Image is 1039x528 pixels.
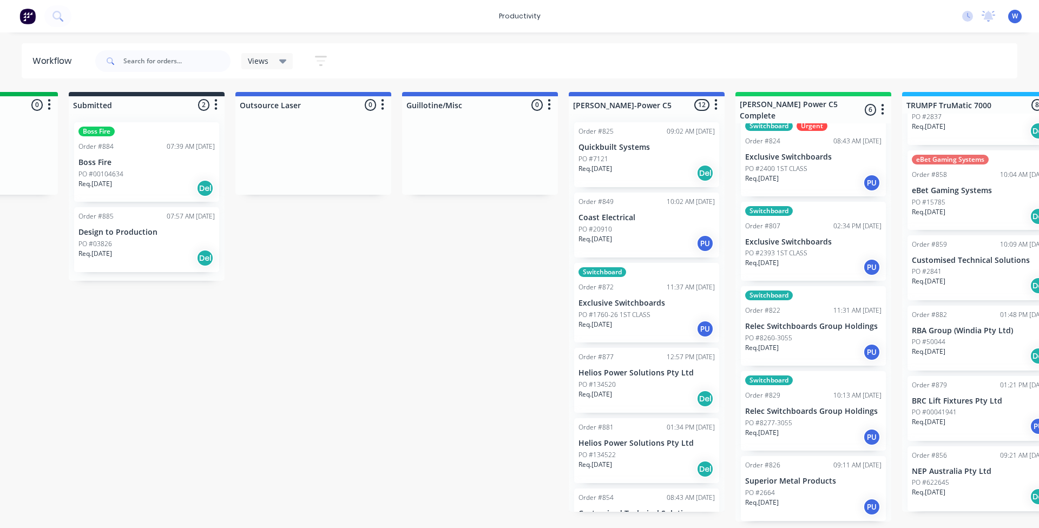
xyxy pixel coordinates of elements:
[1012,11,1018,21] span: W
[78,158,215,167] p: Boss Fire
[696,164,714,182] div: Del
[741,202,886,281] div: SwitchboardOrder #80702:34 PM [DATE]Exclusive SwitchboardsPO #2393 1ST CLASSReq.[DATE]PU
[745,428,779,438] p: Req. [DATE]
[745,488,775,498] p: PO #2664
[863,259,880,276] div: PU
[745,291,793,300] div: Switchboard
[745,407,882,416] p: Relec Switchboards Group Holdings
[745,164,807,174] p: PO #2400 1ST CLASS
[78,179,112,189] p: Req. [DATE]
[696,320,714,338] div: PU
[745,418,792,428] p: PO #8277-3055
[578,352,614,362] div: Order #877
[797,121,827,131] div: Urgent
[78,249,112,259] p: Req. [DATE]
[912,170,947,180] div: Order #858
[745,258,779,268] p: Req. [DATE]
[745,333,792,343] p: PO #8260-3055
[912,197,945,207] p: PO #15785
[578,380,616,390] p: PO #134520
[196,249,214,267] div: Del
[912,122,945,131] p: Req. [DATE]
[667,282,715,292] div: 11:37 AM [DATE]
[863,498,880,516] div: PU
[78,142,114,151] div: Order #884
[578,299,715,308] p: Exclusive Switchboards
[833,306,882,315] div: 11:31 AM [DATE]
[578,460,612,470] p: Req. [DATE]
[78,127,115,136] div: Boss Fire
[912,380,947,390] div: Order #879
[833,221,882,231] div: 02:34 PM [DATE]
[19,8,36,24] img: Factory
[167,212,215,221] div: 07:57 AM [DATE]
[578,450,616,460] p: PO #134522
[667,493,715,503] div: 08:43 AM [DATE]
[745,248,807,258] p: PO #2393 1ST CLASS
[696,460,714,478] div: Del
[745,136,780,146] div: Order #824
[78,228,215,237] p: Design to Production
[667,197,715,207] div: 10:02 AM [DATE]
[912,267,942,276] p: PO #2841
[745,498,779,507] p: Req. [DATE]
[741,117,886,196] div: SwitchboardUrgentOrder #82408:43 AM [DATE]Exclusive SwitchboardsPO #2400 1ST CLASSReq.[DATE]PU
[578,493,614,503] div: Order #854
[745,322,882,331] p: Relec Switchboards Group Holdings
[578,267,626,277] div: Switchboard
[912,347,945,357] p: Req. [DATE]
[745,221,780,231] div: Order #807
[912,487,945,497] p: Req. [DATE]
[833,460,882,470] div: 09:11 AM [DATE]
[912,337,945,347] p: PO #50044
[578,164,612,174] p: Req. [DATE]
[494,8,546,24] div: productivity
[578,310,650,320] p: PO #1760-26 1ST CLASS
[578,509,715,518] p: Customised Technical Solutions
[912,478,949,487] p: PO #622645
[912,240,947,249] div: Order #859
[912,451,947,460] div: Order #856
[167,142,215,151] div: 07:39 AM [DATE]
[248,55,268,67] span: Views
[667,127,715,136] div: 09:02 AM [DATE]
[574,348,719,413] div: Order #87712:57 PM [DATE]Helios Power Solutions Pty LtdPO #134520Req.[DATE]Del
[912,112,942,122] p: PO #2837
[667,423,715,432] div: 01:34 PM [DATE]
[863,428,880,446] div: PU
[863,174,880,192] div: PU
[745,237,882,247] p: Exclusive Switchboards
[578,213,715,222] p: Coast Electrical
[578,143,715,152] p: Quickbuilt Systems
[863,344,880,361] div: PU
[912,417,945,427] p: Req. [DATE]
[745,460,780,470] div: Order #826
[574,122,719,187] div: Order #82509:02 AM [DATE]Quickbuilt SystemsPO #7121Req.[DATE]Del
[196,180,214,197] div: Del
[667,352,715,362] div: 12:57 PM [DATE]
[578,234,612,244] p: Req. [DATE]
[578,225,612,234] p: PO #20910
[578,390,612,399] p: Req. [DATE]
[578,423,614,432] div: Order #881
[78,169,123,179] p: PO #00104634
[578,320,612,329] p: Req. [DATE]
[78,212,114,221] div: Order #885
[696,390,714,407] div: Del
[741,286,886,366] div: SwitchboardOrder #82211:31 AM [DATE]Relec Switchboards Group HoldingsPO #8260-3055Req.[DATE]PU
[574,263,719,342] div: SwitchboardOrder #87211:37 AM [DATE]Exclusive SwitchboardsPO #1760-26 1ST CLASSReq.[DATE]PU
[74,207,219,272] div: Order #88507:57 AM [DATE]Design to ProductionPO #03826Req.[DATE]Del
[745,375,793,385] div: Switchboard
[745,206,793,216] div: Switchboard
[745,174,779,183] p: Req. [DATE]
[912,276,945,286] p: Req. [DATE]
[578,282,614,292] div: Order #872
[745,391,780,400] div: Order #829
[578,127,614,136] div: Order #825
[74,122,219,202] div: Boss FireOrder #88407:39 AM [DATE]Boss FirePO #00104634Req.[DATE]Del
[123,50,231,72] input: Search for orders...
[78,239,112,249] p: PO #03826
[578,154,608,164] p: PO #7121
[912,310,947,320] div: Order #882
[745,343,779,353] p: Req. [DATE]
